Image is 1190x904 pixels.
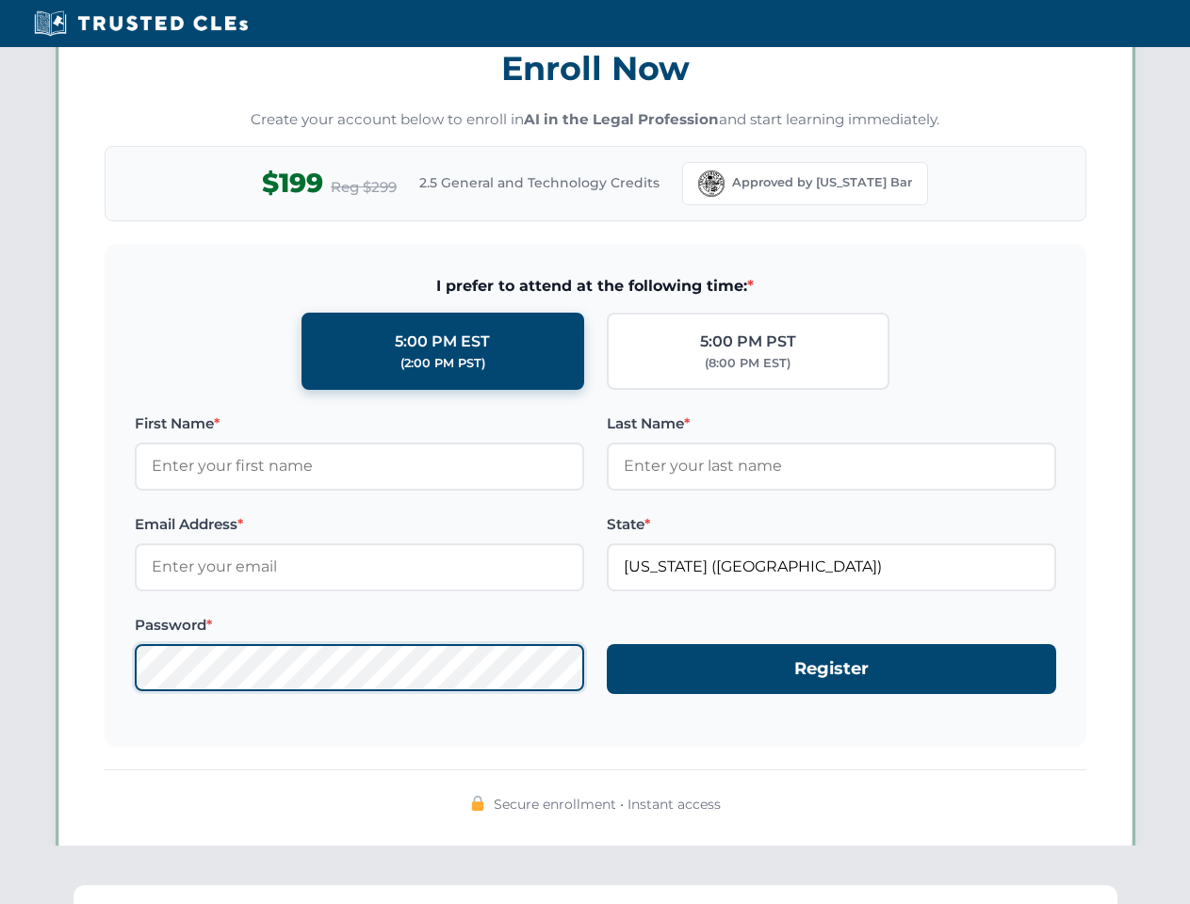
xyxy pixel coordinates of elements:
[700,330,796,354] div: 5:00 PM PST
[395,330,490,354] div: 5:00 PM EST
[470,796,485,811] img: 🔒
[400,354,485,373] div: (2:00 PM PST)
[524,110,719,128] strong: AI in the Legal Profession
[698,170,725,197] img: Florida Bar
[494,794,721,815] span: Secure enrollment • Instant access
[135,513,584,536] label: Email Address
[607,443,1056,490] input: Enter your last name
[331,176,397,199] span: Reg $299
[135,543,584,590] input: Enter your email
[135,412,584,435] label: First Name
[135,274,1056,299] span: I prefer to attend at the following time:
[607,543,1056,590] input: Florida (FL)
[135,614,584,637] label: Password
[135,443,584,490] input: Enter your first name
[419,172,660,193] span: 2.5 General and Technology Credits
[607,513,1056,536] label: State
[262,162,323,204] span: $199
[705,354,791,373] div: (8:00 PM EST)
[732,173,912,192] span: Approved by [US_STATE] Bar
[105,39,1086,98] h3: Enroll Now
[607,412,1056,435] label: Last Name
[105,109,1086,131] p: Create your account below to enroll in and start learning immediately.
[28,9,253,38] img: Trusted CLEs
[607,644,1056,694] button: Register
